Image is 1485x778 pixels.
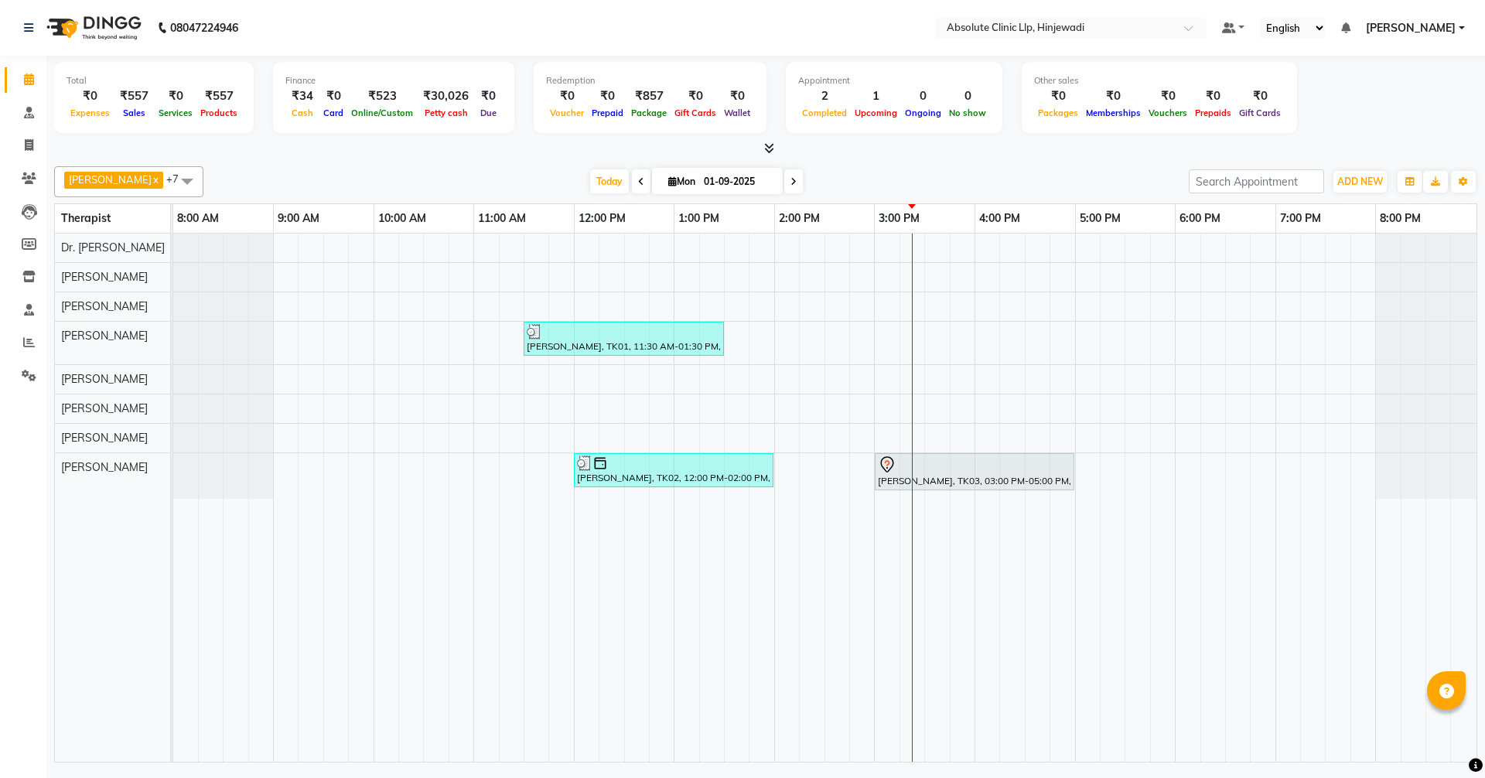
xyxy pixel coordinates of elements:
span: [PERSON_NAME] [61,372,148,386]
div: ₹0 [671,87,720,105]
input: Search Appointment [1189,169,1324,193]
span: [PERSON_NAME] [61,270,148,284]
span: No show [945,107,990,118]
div: ₹523 [347,87,417,105]
a: x [152,173,159,186]
span: Expenses [67,107,114,118]
div: ₹0 [1145,87,1191,105]
span: [PERSON_NAME] [61,431,148,445]
div: ₹0 [546,87,588,105]
span: Memberships [1082,107,1145,118]
a: 2:00 PM [775,207,824,230]
a: 1:00 PM [674,207,723,230]
span: [PERSON_NAME] [61,329,148,343]
span: Gift Cards [671,107,720,118]
span: Voucher [546,107,588,118]
span: Package [627,107,671,118]
span: Mon [664,176,699,187]
span: [PERSON_NAME] [61,460,148,474]
span: [PERSON_NAME] [69,173,152,186]
a: 10:00 AM [374,207,430,230]
div: 0 [901,87,945,105]
div: ₹0 [155,87,196,105]
span: Due [476,107,500,118]
div: ₹0 [67,87,114,105]
span: Cash [288,107,317,118]
div: ₹34 [285,87,319,105]
span: Today [590,169,629,193]
div: Appointment [798,74,990,87]
iframe: chat widget [1420,716,1470,763]
div: ₹557 [114,87,155,105]
a: 11:00 AM [474,207,530,230]
span: Sales [119,107,149,118]
div: Total [67,74,241,87]
div: [PERSON_NAME], TK01, 11:30 AM-01:30 PM, Slimming Treatment - Msculpt [525,324,722,353]
span: [PERSON_NAME] [61,401,148,415]
div: ₹0 [1191,87,1235,105]
div: ₹557 [196,87,241,105]
div: Finance [285,74,502,87]
div: ₹0 [720,87,754,105]
span: Products [196,107,241,118]
a: 9:00 AM [274,207,323,230]
span: Vouchers [1145,107,1191,118]
div: Other sales [1034,74,1285,87]
span: [PERSON_NAME] [61,299,148,313]
div: 1 [851,87,901,105]
div: 0 [945,87,990,105]
div: ₹0 [319,87,347,105]
div: ₹857 [627,87,671,105]
div: Redemption [546,74,754,87]
div: ₹30,026 [417,87,475,105]
span: Wallet [720,107,754,118]
span: Ongoing [901,107,945,118]
span: Upcoming [851,107,901,118]
a: 12:00 PM [575,207,630,230]
button: ADD NEW [1333,171,1387,193]
div: ₹0 [1082,87,1145,105]
span: Therapist [61,211,111,225]
a: 5:00 PM [1076,207,1125,230]
span: Dr. [PERSON_NAME] [61,241,165,254]
div: 2 [798,87,851,105]
span: Online/Custom [347,107,417,118]
div: [PERSON_NAME], TK02, 12:00 PM-02:00 PM, Hair Treatment - Hair Regroeth Serum [575,456,772,485]
span: [PERSON_NAME] [1366,20,1456,36]
div: [PERSON_NAME], TK03, 03:00 PM-05:00 PM, Hair Treatment - Hair Matrix [876,456,1073,488]
a: 8:00 PM [1376,207,1425,230]
input: 2025-09-01 [699,170,777,193]
a: 3:00 PM [875,207,923,230]
a: 6:00 PM [1176,207,1224,230]
span: Petty cash [421,107,472,118]
span: Packages [1034,107,1082,118]
span: Card [319,107,347,118]
a: 8:00 AM [173,207,223,230]
span: Completed [798,107,851,118]
div: ₹0 [1235,87,1285,105]
img: logo [39,6,145,49]
a: 7:00 PM [1276,207,1325,230]
span: ADD NEW [1337,176,1383,187]
span: Gift Cards [1235,107,1285,118]
div: ₹0 [588,87,627,105]
a: 4:00 PM [975,207,1024,230]
span: Services [155,107,196,118]
div: ₹0 [475,87,502,105]
span: Prepaids [1191,107,1235,118]
span: +7 [166,172,190,185]
div: ₹0 [1034,87,1082,105]
span: Prepaid [588,107,627,118]
b: 08047224946 [170,6,238,49]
